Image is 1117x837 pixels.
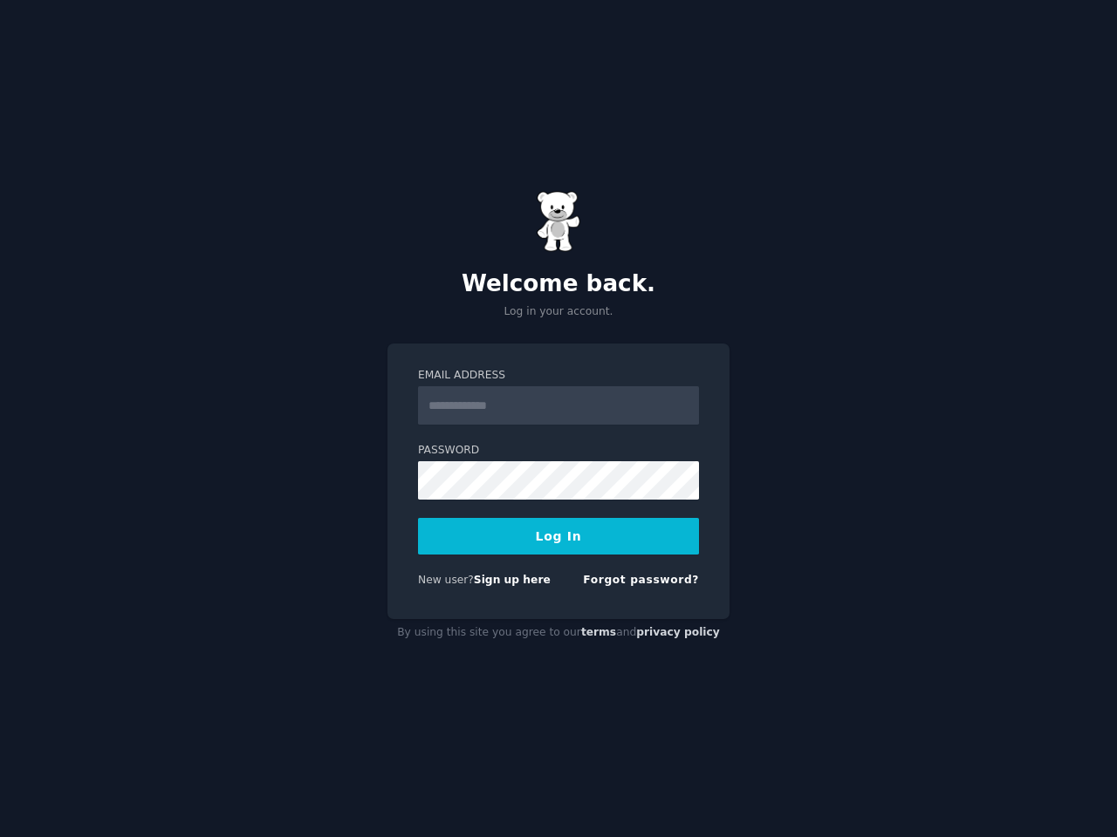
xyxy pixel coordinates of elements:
button: Log In [418,518,699,555]
div: By using this site you agree to our and [387,619,730,647]
a: terms [581,626,616,638]
p: Log in your account. [387,304,730,320]
label: Password [418,443,699,459]
img: Gummy Bear [537,191,580,252]
span: New user? [418,574,474,586]
a: privacy policy [636,626,720,638]
a: Sign up here [474,574,551,586]
label: Email Address [418,368,699,384]
a: Forgot password? [583,574,699,586]
h2: Welcome back. [387,270,730,298]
